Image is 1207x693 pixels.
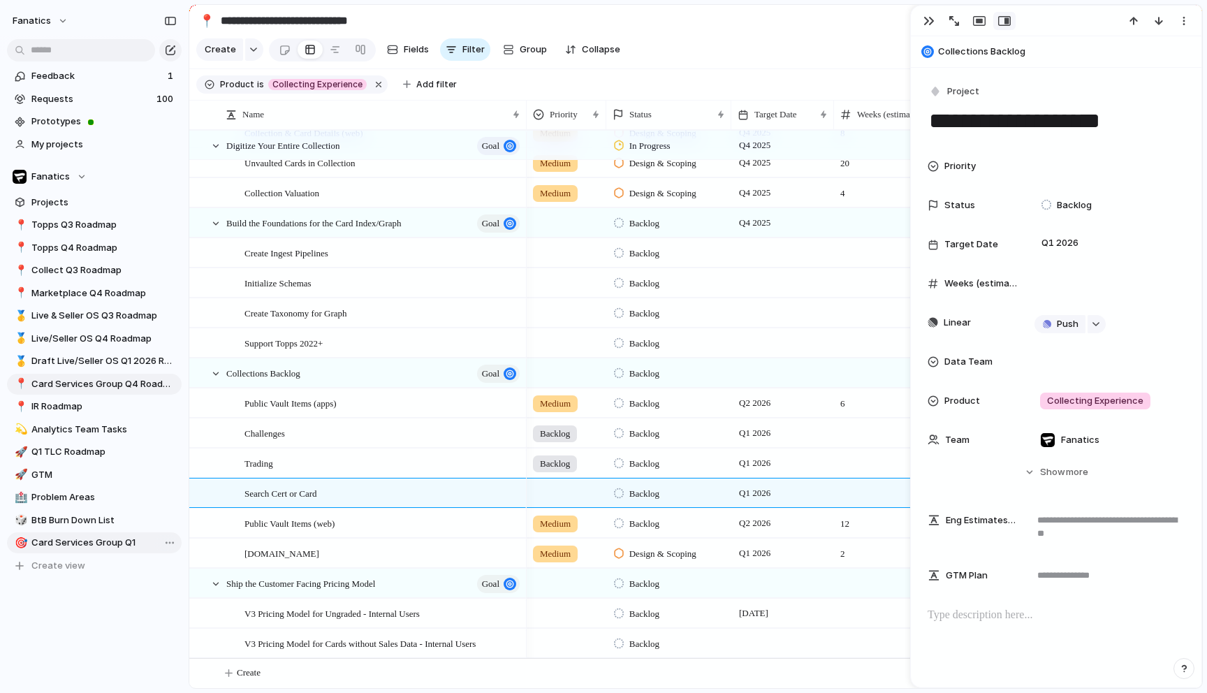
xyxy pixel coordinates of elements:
div: 📍Topps Q4 Roadmap [7,238,182,258]
button: Group [496,38,554,61]
span: Priority [550,108,578,122]
span: Medium [540,156,571,170]
span: Q1 TLC Roadmap [31,445,177,459]
span: Backlog [629,367,659,381]
a: 🚀Q1 TLC Roadmap [7,442,182,462]
span: Backlog [629,517,659,531]
button: Collecting Experience [265,77,370,92]
span: Ship the Customer Facing Pricing Model [226,575,375,591]
a: Prototypes [7,111,182,132]
button: goal [477,575,520,593]
span: Linear [944,316,971,330]
span: Backlog [629,247,659,261]
span: Q1 2026 [736,545,774,562]
span: Backlog [629,427,659,441]
span: Backlog [1057,198,1092,212]
button: 📍 [13,241,27,255]
span: Q2 2026 [736,515,774,532]
span: Medium [540,547,571,561]
button: 🥇 [13,309,27,323]
span: Projects [31,196,177,210]
button: 📍 [13,377,27,391]
span: 2 [835,539,938,561]
span: Collect Q3 Roadmap [31,263,177,277]
span: Create Ingest Pipelines [244,245,328,261]
span: Topps Q4 Roadmap [31,241,177,255]
span: Data Team [944,355,993,369]
span: Public Vault Items (web) [244,515,335,531]
span: Fanatics [31,170,70,184]
span: more [1066,465,1088,479]
span: Product [220,78,254,91]
button: Fields [381,38,434,61]
span: [DOMAIN_NAME] [244,545,319,561]
div: 📍 [199,11,214,30]
a: 🎯Card Services Group Q1 [7,532,182,553]
span: In Progress [629,139,671,153]
button: Collections Backlog [917,41,1195,63]
span: Topps Q3 Roadmap [31,218,177,232]
span: Q1 2026 [736,425,774,442]
span: Q1 2026 [1038,235,1082,251]
span: Collections Backlog [938,45,1195,59]
a: My projects [7,134,182,155]
button: 🎲 [13,513,27,527]
button: Project [926,82,983,102]
button: 🥇 [13,332,27,346]
span: Team [945,433,970,447]
span: 6 [835,389,938,411]
span: Collection Valuation [244,184,319,200]
span: Design & Scoping [629,547,696,561]
button: Add filter [395,75,465,94]
span: Q4 2025 [736,184,774,201]
span: Analytics Team Tasks [31,423,177,437]
span: Product [944,394,980,408]
button: goal [477,137,520,155]
div: 🚀 [15,467,24,483]
span: Backlog [629,217,659,231]
a: 🥇Live/Seller OS Q4 Roadmap [7,328,182,349]
span: Q1 2026 [736,485,774,502]
span: fanatics [13,14,51,28]
span: Fields [404,43,429,57]
button: Create [196,38,243,61]
button: Create view [7,555,182,576]
span: Collections Backlog [226,365,300,381]
span: Backlog [540,427,570,441]
a: 📍Marketplace Q4 Roadmap [7,283,182,304]
button: 📍 [13,286,27,300]
div: 🥇Draft Live/Seller OS Q1 2026 Roadmap [7,351,182,372]
span: Requests [31,92,152,106]
div: 📍 [15,263,24,279]
span: Card Services Group Q4 Roadmap [31,377,177,391]
span: Trading [244,455,273,471]
button: 🏥 [13,490,27,504]
div: 🎯 [15,535,24,551]
span: Backlog [629,577,659,591]
span: Public Vault Items (apps) [244,395,337,411]
span: Collecting Experience [1047,394,1143,408]
span: Project [947,85,979,99]
span: Backlog [629,277,659,291]
button: 📍 [13,218,27,232]
span: Digitize Your Entire Collection [226,137,339,153]
span: Backlog [629,607,659,621]
span: Backlog [629,307,659,321]
a: 💫Analytics Team Tasks [7,419,182,440]
button: 🎯 [13,536,27,550]
a: Projects [7,192,182,213]
a: Feedback1 [7,66,182,87]
span: Name [242,108,264,122]
span: Backlog [629,637,659,651]
span: Search Cert or Card [244,485,317,501]
a: 📍IR Roadmap [7,396,182,417]
button: Push [1034,315,1085,333]
span: Collecting Experience [272,78,363,91]
span: Weeks (estimate) [944,277,1017,291]
button: 💫 [13,423,27,437]
a: 🏥Problem Areas [7,487,182,508]
button: goal [477,365,520,383]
